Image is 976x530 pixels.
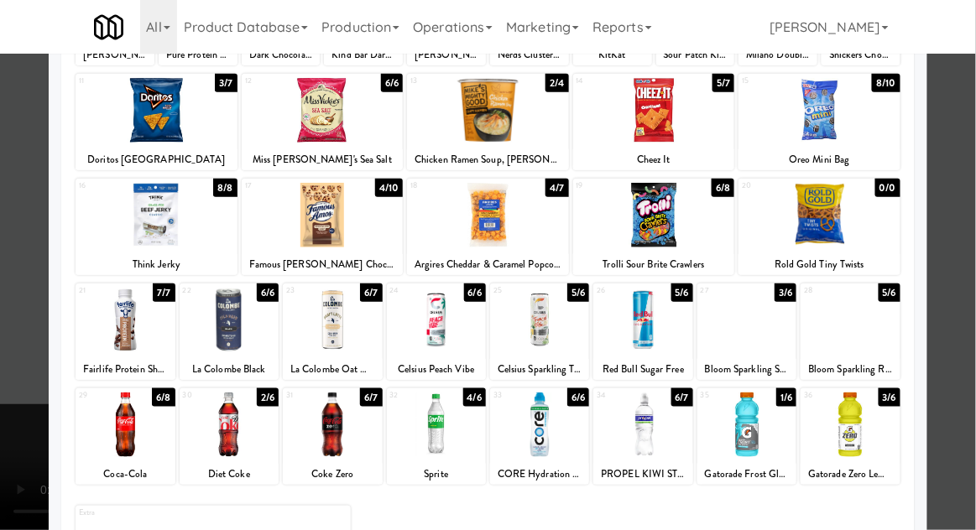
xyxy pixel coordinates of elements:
div: La Colombe Oat Milk Vanilla Latte [285,359,379,380]
div: 3/6 [775,283,796,302]
div: Famous [PERSON_NAME] Chocolate Cookies [242,254,404,275]
div: Rold Gold Tiny Twists [741,254,898,275]
div: 16 [79,179,156,193]
div: [PERSON_NAME] Peanut Butter Cups [407,44,486,65]
div: Celsius Sparkling Tropical Vibe Energy Drink [493,359,587,380]
div: 21 [79,283,125,298]
div: 15 [742,74,819,88]
div: 145/7Cheez It [573,74,735,170]
div: Coca-Cola [78,464,172,485]
div: 34 [597,388,643,403]
div: 23 [286,283,332,298]
div: Nerds Clusters Share Size [490,44,569,65]
div: 4/6 [463,388,486,407]
div: 200/0Rold Gold Tiny Twists [739,179,900,275]
div: PROPEL KIWI STRAWBERRY [593,464,692,485]
div: [PERSON_NAME] Peanut Butter Cups [410,44,483,65]
div: Miss [PERSON_NAME]'s Sea Salt [242,149,404,170]
div: 1/6 [776,388,796,407]
div: 217/7Fairlife Protein Shake Chocolate [76,283,175,380]
div: 5/7 [712,74,734,92]
div: Miss [PERSON_NAME]'s Sea Salt [244,149,401,170]
div: Sour Patch Kids Watermelon [659,44,733,65]
div: 255/6Celsius Sparkling Tropical Vibe Energy Drink [490,283,589,380]
div: 30 [183,388,229,403]
div: Pure Protein Chocolate Deluxe [159,44,237,65]
div: 33 [493,388,540,403]
div: Famous [PERSON_NAME] Chocolate Cookies [244,254,401,275]
div: 22 [183,283,229,298]
div: Kind Bar Dark Chocolate Cherry Cashew [326,44,400,65]
div: 5/6 [671,283,693,302]
div: Doritos [GEOGRAPHIC_DATA] [76,149,237,170]
div: Sprite [389,464,483,485]
div: Snickers Chocolate Candy Bar [824,44,898,65]
div: Extra [79,506,213,520]
div: 5/6 [567,283,589,302]
div: 32 [390,388,436,403]
div: Gatorade Zero Lemon Lime [803,464,897,485]
div: 226/6La Colombe Black [180,283,279,380]
div: Dark Chocolate Medley [244,44,318,65]
div: 113/7Doritos [GEOGRAPHIC_DATA] [76,74,237,170]
div: 126/6Miss [PERSON_NAME]'s Sea Salt [242,74,404,170]
div: 17 [245,179,322,193]
div: Bloom Sparkling Strawberry Watermelon [700,359,794,380]
div: 14 [577,74,654,88]
div: Doritos [GEOGRAPHIC_DATA] [78,149,235,170]
div: La Colombe Black [182,359,276,380]
div: 236/7La Colombe Oat Milk Vanilla Latte [283,283,382,380]
div: 2/6 [257,388,279,407]
div: 36 [804,388,850,403]
div: Celsius Peach Vibe [387,359,486,380]
div: Gatorade Zero Lemon Lime [801,464,900,485]
div: 6/8 [152,388,175,407]
div: Argires Cheddar & Caramel Popcorn [410,254,566,275]
div: 336/6CORE Hydration Water [490,388,589,485]
div: 363/6Gatorade Zero Lemon Lime [801,388,900,485]
div: 196/8Trolli Sour Brite Crawlers [573,179,735,275]
div: Nerds Clusters Share Size [493,44,566,65]
div: 19 [577,179,654,193]
div: [PERSON_NAME] Bake Shop Tiny Chocolate Chip Cookies [78,44,152,65]
div: Bloom Sparkling Strawberry Watermelon [697,359,796,380]
img: Micromart [94,13,123,42]
div: Oreo Mini Bag [741,149,898,170]
div: Rold Gold Tiny Twists [739,254,900,275]
div: 6/6 [381,74,403,92]
div: 296/8Coca-Cola [76,388,175,485]
div: Think Jerky [78,254,235,275]
div: Cheez It [576,149,733,170]
div: 6/7 [671,388,693,407]
div: [PERSON_NAME] Bake Shop Tiny Chocolate Chip Cookies [76,44,154,65]
div: Snickers Chocolate Candy Bar [822,44,900,65]
div: 158/10Oreo Mini Bag [739,74,900,170]
div: 2/4 [545,74,568,92]
div: 20 [742,179,819,193]
div: 8/10 [872,74,900,92]
div: 285/6Bloom Sparkling Raspberry Lemon [801,283,900,380]
div: Argires Cheddar & Caramel Popcorn [407,254,569,275]
div: 6/7 [360,388,382,407]
div: 132/4Chicken Ramen Soup, [PERSON_NAME]'s Mighty Good Craft Ramen [407,74,569,170]
div: Cheez It [573,149,735,170]
div: 6/8 [712,179,734,197]
div: 6/7 [360,283,382,302]
div: 246/6Celsius Peach Vibe [387,283,486,380]
div: 184/7Argires Cheddar & Caramel Popcorn [407,179,569,275]
div: Coke Zero [285,464,379,485]
div: 26 [597,283,643,298]
div: Fairlife Protein Shake Chocolate [76,359,175,380]
div: Bloom Sparkling Raspberry Lemon [803,359,897,380]
div: Chicken Ramen Soup, [PERSON_NAME]'s Mighty Good Craft Ramen [407,149,569,170]
div: 346/7PROPEL KIWI STRAWBERRY [593,388,692,485]
div: 265/6Red Bull Sugar Free [593,283,692,380]
div: Red Bull Sugar Free [593,359,692,380]
div: 351/6Gatorade Frost Glacier Freeze [697,388,796,485]
div: La Colombe Black [180,359,279,380]
div: CORE Hydration Water [493,464,587,485]
div: 273/6Bloom Sparkling Strawberry Watermelon [697,283,796,380]
div: 5/6 [879,283,900,302]
div: 27 [701,283,747,298]
div: 25 [493,283,540,298]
